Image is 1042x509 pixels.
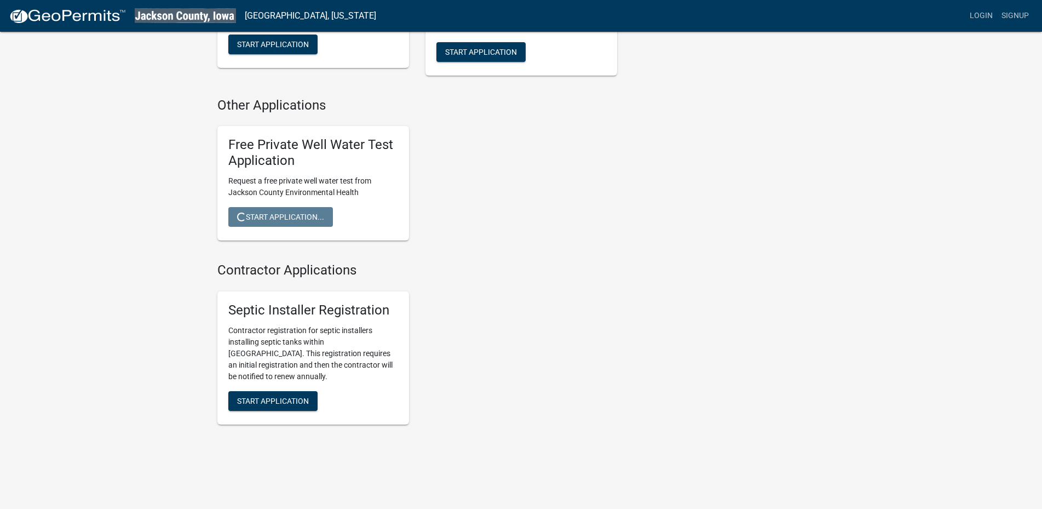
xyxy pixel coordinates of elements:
[436,42,526,62] button: Start Application
[237,40,309,49] span: Start Application
[228,325,398,382] p: Contractor registration for septic installers installing septic tanks within [GEOGRAPHIC_DATA]. T...
[965,5,997,26] a: Login
[997,5,1033,26] a: Signup
[228,175,398,198] p: Request a free private well water test from Jackson County Environmental Health
[237,396,309,405] span: Start Application
[245,7,376,25] a: [GEOGRAPHIC_DATA], [US_STATE]
[228,35,318,54] button: Start Application
[217,98,617,113] h4: Other Applications
[228,302,398,318] h5: Septic Installer Registration
[237,212,324,221] span: Start Application...
[445,47,517,56] span: Start Application
[217,98,617,249] wm-workflow-list-section: Other Applications
[135,8,236,23] img: Jackson County, Iowa
[217,262,617,433] wm-workflow-list-section: Contractor Applications
[228,391,318,411] button: Start Application
[217,262,617,278] h4: Contractor Applications
[228,137,398,169] h5: Free Private Well Water Test Application
[228,207,333,227] button: Start Application...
